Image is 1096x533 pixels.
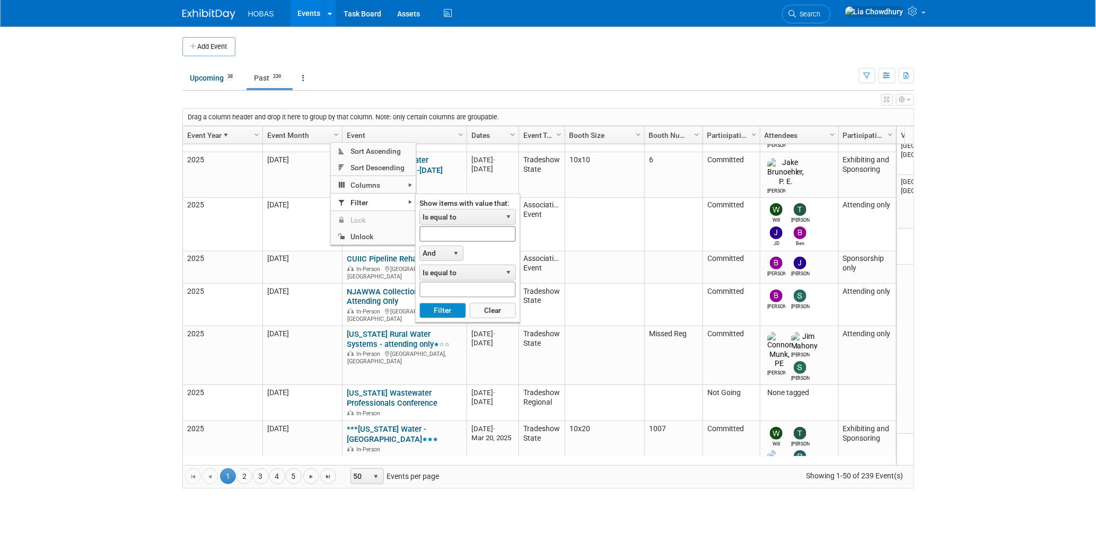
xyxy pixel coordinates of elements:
[897,175,945,229] td: [GEOGRAPHIC_DATA], [GEOGRAPHIC_DATA]
[331,212,416,228] span: Lock
[187,126,256,144] a: Event Year
[507,126,519,142] a: Column Settings
[767,440,786,448] div: Will Stafford
[703,326,760,385] td: Committed
[470,303,516,319] button: Clear
[182,68,244,88] a: Upcoming38
[347,266,354,271] img: In-Person Event
[347,424,438,444] a: ***[US_STATE] Water - [GEOGRAPHIC_DATA]
[183,152,262,198] td: 2025
[337,468,450,484] span: Events per page
[767,369,786,377] div: Connor Munk, PE
[347,388,437,408] a: [US_STATE] Wastewater Professionals Conference
[356,446,383,453] span: In-Person
[331,177,416,193] span: Columns
[767,302,786,310] div: Bryant Welch
[471,338,514,347] div: [DATE]
[471,329,514,338] div: [DATE]
[770,226,783,239] img: JD Demore
[286,468,302,484] a: 5
[347,264,462,280] div: [GEOGRAPHIC_DATA], [GEOGRAPHIC_DATA]
[707,126,753,144] a: Participation
[471,164,514,173] div: [DATE]
[555,130,563,139] span: Column Settings
[457,130,465,139] span: Column Settings
[767,187,786,195] div: Jake Brunoehler, P. E.
[493,156,495,164] span: -
[262,284,342,326] td: [DATE]
[307,473,315,481] span: Go to the next page
[838,198,896,251] td: Attending only
[703,284,760,326] td: Committed
[703,251,760,284] td: Committed
[519,284,565,326] td: Tradeshow State
[251,126,262,142] a: Column Settings
[220,468,236,484] span: 1
[183,284,262,326] td: 2025
[692,130,701,139] span: Column Settings
[828,130,837,139] span: Column Settings
[791,351,810,359] div: Jim Mahony
[320,468,336,484] a: Go to the last page
[202,468,218,484] a: Go to the previous page
[791,302,810,310] div: Stephen Alston
[886,130,895,139] span: Column Settings
[633,126,644,142] a: Column Settings
[347,307,462,322] div: [GEOGRAPHIC_DATA], [GEOGRAPHIC_DATA]
[471,424,514,433] div: [DATE]
[419,303,466,319] button: Filter
[452,249,460,258] span: select
[493,425,495,433] span: -
[796,10,821,18] span: Search
[770,257,783,269] img: Bryant Welch
[703,385,760,421] td: Not Going
[644,326,703,385] td: Missed Reg
[901,126,938,144] a: Venue Location
[519,385,565,421] td: Tradeshow Regional
[767,239,786,247] div: JD Demore
[838,326,896,385] td: Attending only
[420,265,502,280] span: Is equal to
[767,158,804,187] img: Jake Brunoehler, P. E.
[420,209,502,224] span: Is equal to
[471,126,512,144] a: Dates
[791,374,810,382] div: Stephen Alston
[324,473,332,481] span: Go to the last page
[884,126,896,142] a: Column Settings
[372,473,380,481] span: select
[770,290,783,302] img: Bryant Welch
[347,410,354,415] img: In-Person Event
[765,126,831,144] a: Attendees
[845,6,904,18] img: Lia Chowdhury
[843,126,889,144] a: Participation Type
[634,130,643,139] span: Column Settings
[185,468,201,484] a: Go to the first page
[455,126,467,142] a: Column Settings
[269,468,285,484] a: 4
[347,126,460,144] a: Event
[791,440,810,448] div: Ted Woolsey
[347,351,354,356] img: In-Person Event
[794,427,806,440] img: Ted Woolsey
[703,152,760,198] td: Committed
[767,216,786,224] div: Will Stafford
[794,226,806,239] img: Ben Hunter
[838,284,896,326] td: Attending only
[356,351,383,357] span: In-Person
[794,361,806,374] img: Stephen Alston
[770,427,783,440] img: Will Stafford
[691,126,703,142] a: Column Settings
[569,126,637,144] a: Booth Size
[782,5,831,23] a: Search
[236,468,252,484] a: 2
[351,469,369,484] span: 50
[493,330,495,338] span: -
[838,251,896,284] td: Sponsorship only
[331,159,416,176] span: Sort Descending
[332,130,340,139] span: Column Settings
[765,388,834,398] div: None tagged
[347,446,354,451] img: In-Person Event
[347,349,462,365] div: [GEOGRAPHIC_DATA], [GEOGRAPHIC_DATA]
[182,9,235,20] img: ExhibitDay
[420,246,449,261] span: And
